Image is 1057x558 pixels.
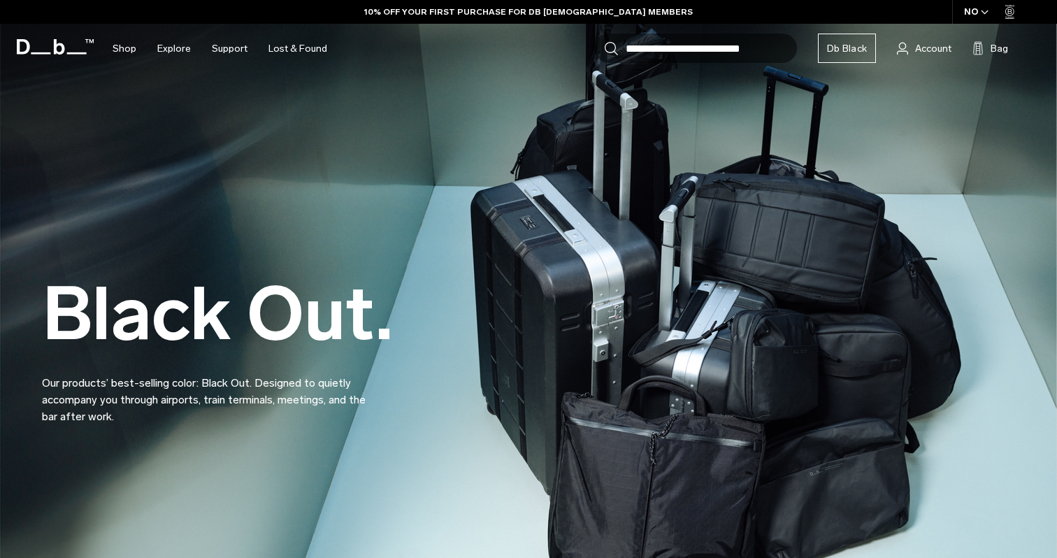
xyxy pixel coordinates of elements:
[991,41,1008,56] span: Bag
[818,34,876,63] a: Db Black
[364,6,693,18] a: 10% OFF YOUR FIRST PURCHASE FOR DB [DEMOGRAPHIC_DATA] MEMBERS
[897,40,951,57] a: Account
[212,24,247,73] a: Support
[113,24,136,73] a: Shop
[268,24,327,73] a: Lost & Found
[972,40,1008,57] button: Bag
[102,24,338,73] nav: Main Navigation
[42,358,377,425] p: Our products’ best-selling color: Black Out. Designed to quietly accompany you through airports, ...
[42,278,393,351] h2: Black Out.
[915,41,951,56] span: Account
[157,24,191,73] a: Explore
